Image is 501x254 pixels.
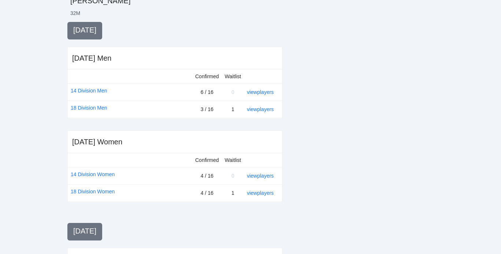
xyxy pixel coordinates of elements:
a: view players [247,89,274,95]
div: Waitlist [225,156,241,164]
td: 1 [222,185,244,202]
div: [DATE] Women [72,137,122,147]
span: [DATE] [73,26,96,34]
a: 18 Division Men [71,104,107,112]
div: [DATE] Men [72,53,111,63]
td: 3 / 16 [192,101,222,118]
td: 1 [222,101,244,118]
td: 6 / 16 [192,84,222,101]
li: 32 M [70,10,80,17]
div: Waitlist [225,72,241,80]
a: 14 Division Women [71,170,115,178]
div: Confirmed [195,72,219,80]
div: Confirmed [195,156,219,164]
td: 4 / 16 [192,167,222,185]
td: 4 / 16 [192,185,222,202]
a: view players [247,190,274,196]
a: view players [247,173,274,179]
a: 18 Division Women [71,187,115,196]
span: 0 [231,89,234,95]
a: view players [247,106,274,112]
a: 14 Division Men [71,87,107,95]
span: 0 [231,173,234,179]
span: [DATE] [73,227,96,235]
